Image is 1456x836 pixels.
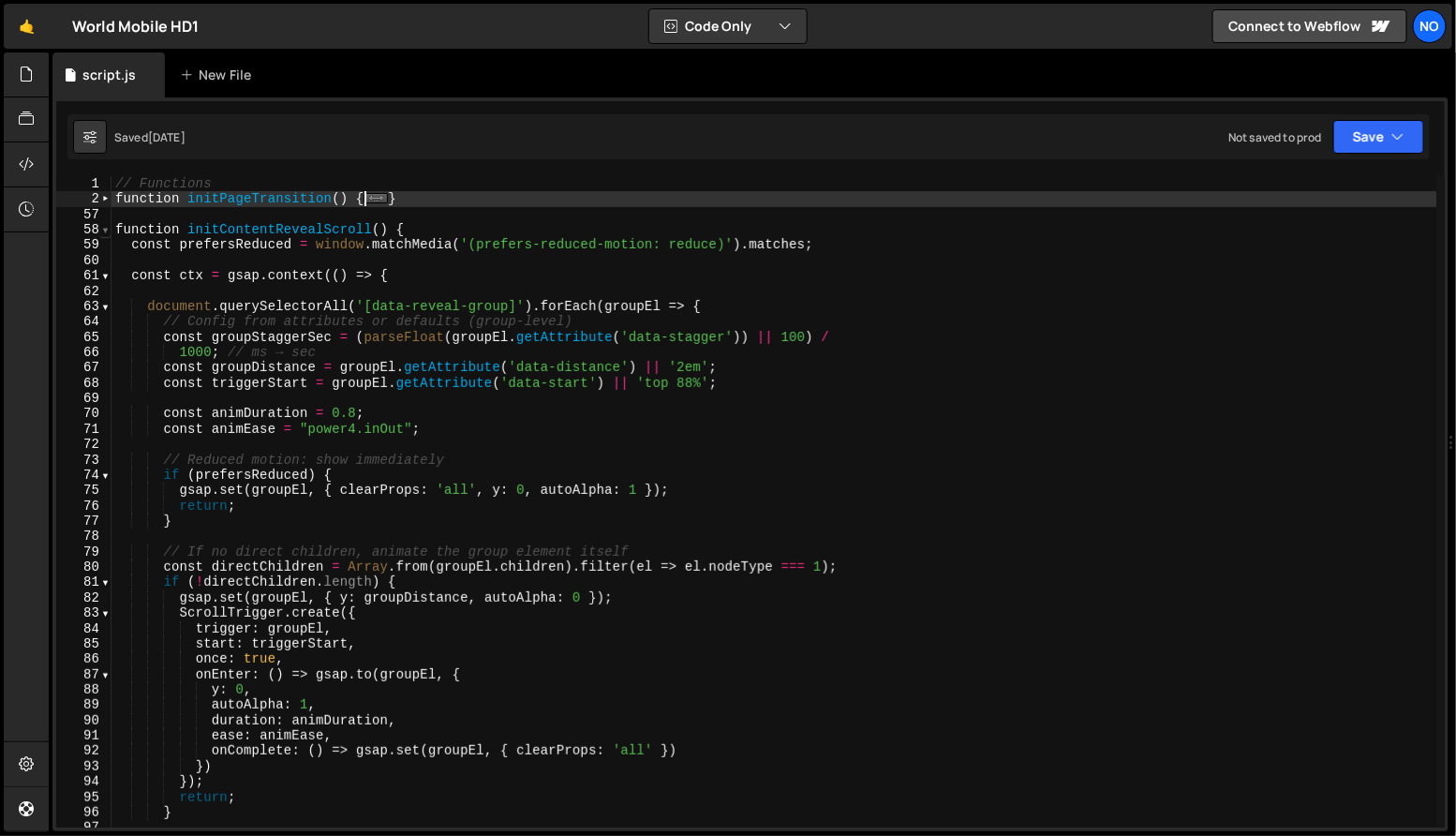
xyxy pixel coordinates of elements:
[56,268,111,283] div: 61
[56,284,111,299] div: 62
[180,66,259,84] div: New File
[56,728,111,743] div: 91
[56,406,111,421] div: 70
[148,129,186,145] div: [DATE]
[56,560,111,575] div: 80
[56,483,111,498] div: 75
[56,790,111,805] div: 95
[56,590,111,605] div: 82
[56,422,111,437] div: 71
[56,314,111,329] div: 64
[649,9,807,43] button: Code Only
[56,468,111,483] div: 74
[56,253,111,268] div: 60
[56,636,111,651] div: 85
[56,605,111,620] div: 83
[72,15,200,37] div: World Mobile HD1
[56,237,111,252] div: 59
[56,697,111,712] div: 89
[1212,9,1407,43] a: Connect to Webflow
[56,651,111,666] div: 86
[56,682,111,697] div: 88
[82,66,136,84] div: script.js
[56,391,111,406] div: 69
[56,820,111,835] div: 97
[56,743,111,758] div: 92
[56,360,111,375] div: 67
[56,299,111,314] div: 63
[56,499,111,514] div: 76
[56,805,111,820] div: 96
[56,514,111,529] div: 77
[56,759,111,774] div: 93
[56,621,111,636] div: 84
[56,545,111,560] div: 79
[56,207,111,222] div: 57
[56,453,111,468] div: 73
[114,129,186,145] div: Saved
[56,529,111,544] div: 78
[1228,129,1322,145] div: Not saved to prod
[56,376,111,391] div: 68
[56,667,111,682] div: 87
[56,191,111,206] div: 2
[364,193,388,203] span: ...
[56,774,111,789] div: 94
[56,330,111,345] div: 65
[1413,9,1447,43] a: No
[56,575,111,590] div: 81
[1333,120,1424,154] button: Save
[4,4,50,49] a: 🤙
[56,713,111,728] div: 90
[56,437,111,452] div: 72
[56,176,111,191] div: 1
[56,222,111,237] div: 58
[56,345,111,360] div: 66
